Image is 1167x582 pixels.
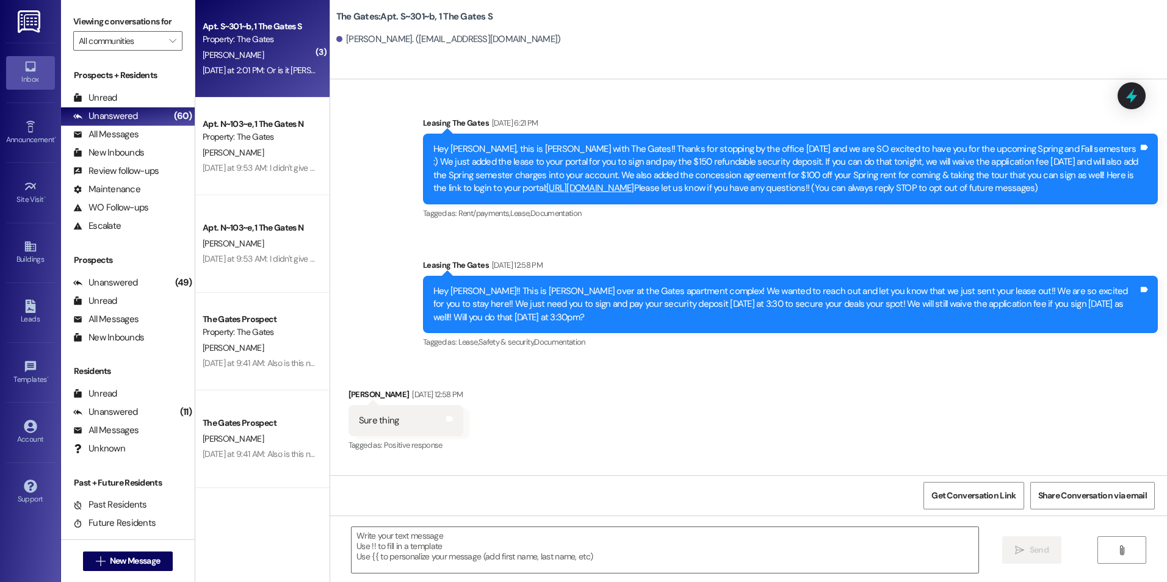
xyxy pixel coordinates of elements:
[349,436,463,454] div: Tagged as:
[1030,482,1155,509] button: Share Conversation via email
[73,92,117,104] div: Unread
[423,117,1158,134] div: Leasing The Gates
[203,162,561,173] div: [DATE] at 9:53 AM: I didn't give an address so I can come pick it up! I'm here in [GEOGRAPHIC_DAT...
[203,131,316,143] div: Property: The Gates
[73,165,159,178] div: Review follow-ups
[203,118,316,131] div: Apt. N~103~e, 1 The Gates N
[433,143,1138,195] div: Hey [PERSON_NAME], this is [PERSON_NAME] with The Gates!! Thanks for stopping by the office [DATE...
[73,295,117,307] div: Unread
[203,33,316,46] div: Property: The Gates
[1030,544,1049,556] span: Send
[409,388,463,401] div: [DATE] 12:58 PM
[203,221,316,234] div: Apt. N~103~e, 1 The Gates N
[73,220,121,232] div: Escalate
[931,489,1016,502] span: Get Conversation Link
[44,193,46,202] span: •
[54,134,56,142] span: •
[171,107,195,126] div: (60)
[489,117,538,129] div: [DATE] 6:21 PM
[61,365,195,378] div: Residents
[73,12,182,31] label: Viewing conversations for
[349,388,463,405] div: [PERSON_NAME]
[1038,489,1147,502] span: Share Conversation via email
[203,357,560,368] div: [DATE] at 9:41 AM: Also is this now a monthly fee because unthought we paid for the entire semester?
[1117,545,1126,555] i: 
[73,313,139,326] div: All Messages
[6,176,55,209] a: Site Visit •
[83,551,173,571] button: New Message
[96,556,105,566] i: 
[110,555,160,567] span: New Message
[47,373,49,382] span: •
[534,337,585,347] span: Documentation
[433,285,1138,324] div: Hey [PERSON_NAME]!! This is [PERSON_NAME] over at the Gates apartment complex! We wanted to reach...
[530,208,582,218] span: Documentation
[203,147,264,158] span: [PERSON_NAME]
[923,482,1024,509] button: Get Conversation Link
[203,313,316,326] div: The Gates Prospect
[203,238,264,249] span: [PERSON_NAME]
[359,414,399,427] div: Sure thing
[203,20,316,33] div: Apt. S~301~b, 1 The Gates S
[73,498,147,511] div: Past Residents
[73,442,125,455] div: Unknown
[458,208,510,218] span: Rent/payments ,
[79,31,163,51] input: All communities
[203,65,431,76] div: [DATE] at 2:01 PM: Or is it [PERSON_NAME] and [PERSON_NAME]
[73,276,138,289] div: Unanswered
[73,128,139,141] div: All Messages
[1015,545,1024,555] i: 
[6,56,55,89] a: Inbox
[458,337,479,347] span: Lease ,
[423,333,1158,351] div: Tagged as:
[479,337,534,347] span: Safety & security ,
[203,49,264,60] span: [PERSON_NAME]
[546,182,634,194] a: [URL][DOMAIN_NAME]
[203,448,560,459] div: [DATE] at 9:41 AM: Also is this now a monthly fee because unthought we paid for the entire semester?
[203,342,264,353] span: [PERSON_NAME]
[177,403,195,422] div: (11)
[169,36,176,46] i: 
[172,273,195,292] div: (49)
[203,433,264,444] span: [PERSON_NAME]
[73,201,148,214] div: WO Follow-ups
[203,417,316,429] div: The Gates Prospect
[1002,536,1061,564] button: Send
[510,208,530,218] span: Lease ,
[61,254,195,267] div: Prospects
[18,10,43,33] img: ResiDesk Logo
[203,253,561,264] div: [DATE] at 9:53 AM: I didn't give an address so I can come pick it up! I'm here in [GEOGRAPHIC_DAT...
[73,517,156,530] div: Future Residents
[73,110,138,123] div: Unanswered
[384,440,443,450] span: Positive response
[6,236,55,269] a: Buildings
[73,331,144,344] div: New Inbounds
[73,424,139,437] div: All Messages
[61,69,195,82] div: Prospects + Residents
[6,296,55,329] a: Leads
[6,416,55,449] a: Account
[73,183,140,196] div: Maintenance
[6,356,55,389] a: Templates •
[489,259,543,271] div: [DATE] 12:58 PM
[423,204,1158,222] div: Tagged as:
[73,387,117,400] div: Unread
[203,326,316,339] div: Property: The Gates
[336,33,561,46] div: [PERSON_NAME]. ([EMAIL_ADDRESS][DOMAIN_NAME])
[6,476,55,509] a: Support
[61,476,195,489] div: Past + Future Residents
[336,10,493,23] b: The Gates: Apt. S~301~b, 1 The Gates S
[73,406,138,419] div: Unanswered
[423,259,1158,276] div: Leasing The Gates
[73,146,144,159] div: New Inbounds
